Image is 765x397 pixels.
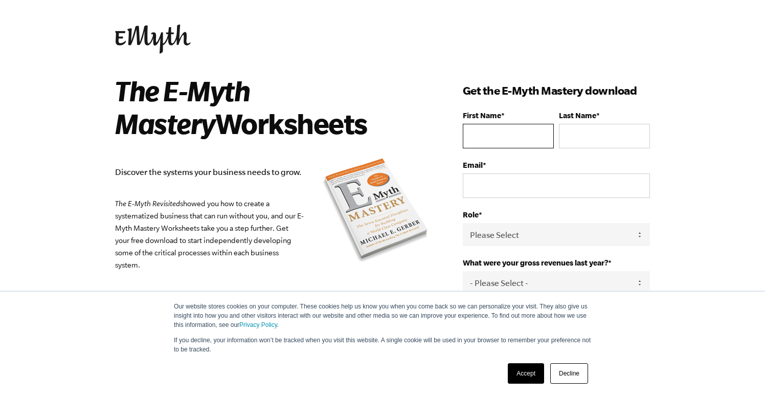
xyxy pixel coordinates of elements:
[115,288,432,304] h3: What you'll get:
[115,197,432,271] p: showed you how to create a systematized business that can run without you, and our E-Myth Mastery...
[239,321,277,328] a: Privacy Policy
[559,111,596,120] span: Last Name
[115,74,417,140] h2: Worksheets
[550,363,588,384] a: Decline
[463,82,650,99] h3: Get the E-Myth Mastery download
[463,111,501,120] span: First Name
[463,161,483,169] span: Email
[463,210,479,219] span: Role
[508,363,544,384] a: Accept
[463,258,608,267] span: What were your gross revenues last year?
[320,156,432,267] img: emyth mastery book summary
[174,302,591,329] p: Our website stores cookies on your computer. These cookies help us know you when you come back so...
[115,75,250,139] i: The E-Myth Mastery
[174,336,591,354] p: If you decline, your information won’t be tracked when you visit this website. A single cookie wi...
[115,200,180,208] em: The E-Myth Revisited
[115,165,432,179] p: Discover the systems your business needs to grow.
[115,25,191,54] img: EMyth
